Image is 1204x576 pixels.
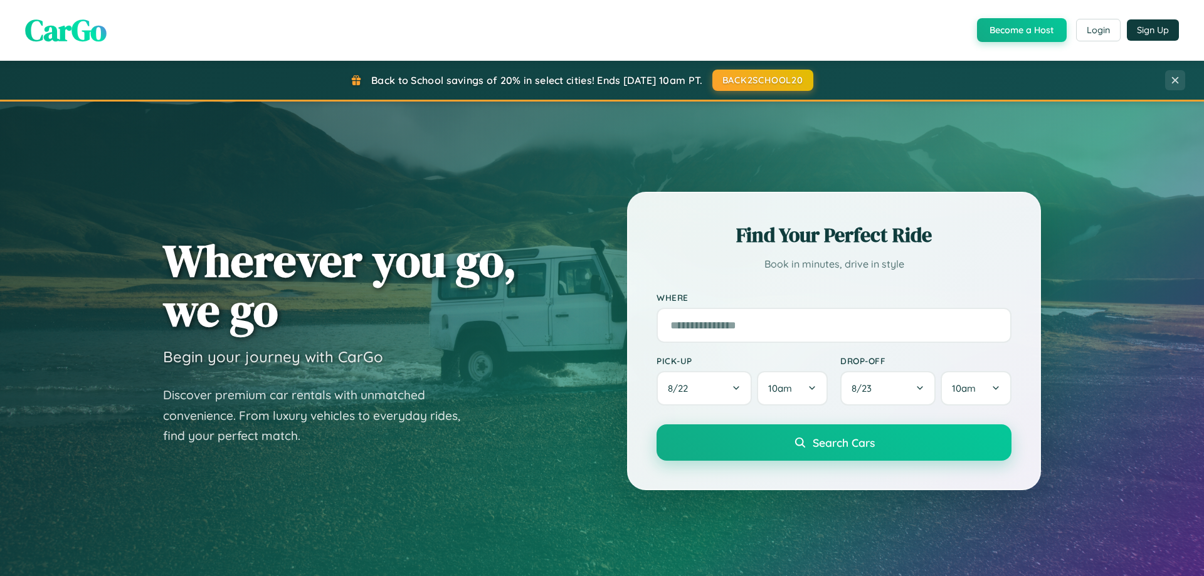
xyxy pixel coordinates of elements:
button: Login [1076,19,1121,41]
label: Drop-off [840,355,1011,366]
button: Become a Host [977,18,1067,42]
button: 10am [941,371,1011,406]
label: Where [657,292,1011,303]
h3: Begin your journey with CarGo [163,347,383,366]
p: Discover premium car rentals with unmatched convenience. From luxury vehicles to everyday rides, ... [163,385,477,446]
label: Pick-up [657,355,828,366]
span: 10am [952,382,976,394]
span: Back to School savings of 20% in select cities! Ends [DATE] 10am PT. [371,74,702,86]
span: Search Cars [813,436,875,449]
span: 8 / 23 [852,382,878,394]
button: BACK2SCHOOL20 [712,70,813,91]
span: 8 / 22 [668,382,694,394]
span: 10am [768,382,792,394]
button: 10am [757,371,828,406]
button: Sign Up [1127,19,1179,41]
p: Book in minutes, drive in style [657,255,1011,273]
button: 8/22 [657,371,752,406]
h1: Wherever you go, we go [163,236,517,335]
span: CarGo [25,9,107,51]
h2: Find Your Perfect Ride [657,221,1011,249]
button: 8/23 [840,371,936,406]
button: Search Cars [657,424,1011,461]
